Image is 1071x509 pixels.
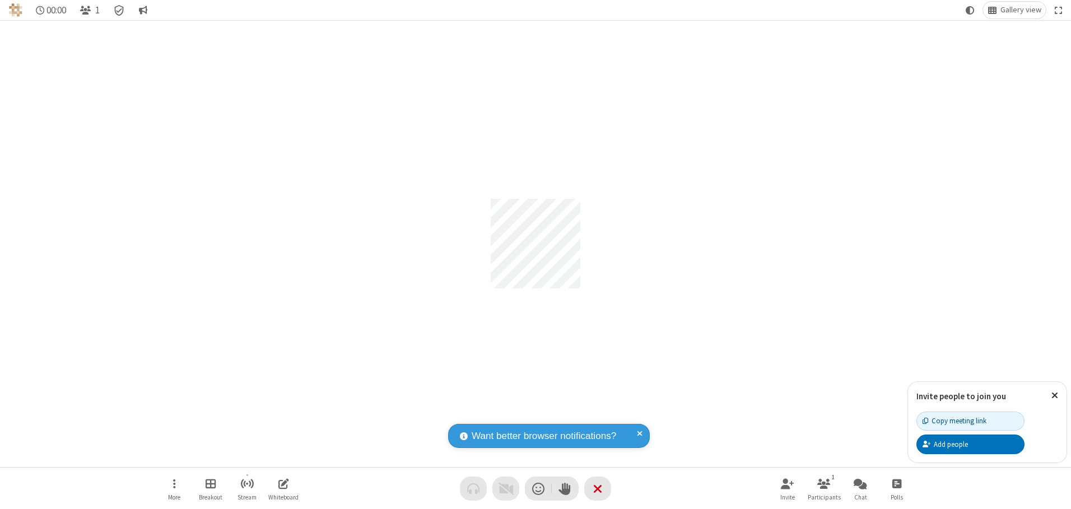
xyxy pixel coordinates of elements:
[9,3,22,17] img: QA Selenium DO NOT DELETE OR CHANGE
[75,2,104,18] button: Open participant list
[961,2,979,18] button: Using system theme
[916,391,1006,401] label: Invite people to join you
[880,473,914,505] button: Open poll
[238,494,257,501] span: Stream
[923,415,986,426] div: Copy meeting link
[168,494,180,501] span: More
[268,494,299,501] span: Whiteboard
[854,494,867,501] span: Chat
[1050,2,1067,18] button: Fullscreen
[916,412,1025,431] button: Copy meeting link
[95,5,100,16] span: 1
[199,494,222,501] span: Breakout
[194,473,227,505] button: Manage Breakout Rooms
[109,2,130,18] div: Meeting details Encryption enabled
[828,472,838,482] div: 1
[807,473,841,505] button: Open participant list
[552,477,579,501] button: Raise hand
[584,477,611,501] button: End or leave meeting
[134,2,152,18] button: Conversation
[983,2,1046,18] button: Change layout
[472,429,616,443] span: Want better browser notifications?
[1000,6,1041,15] span: Gallery view
[46,5,66,16] span: 00:00
[157,473,191,505] button: Open menu
[460,477,487,501] button: Audio problem - check your Internet connection or call by phone
[844,473,877,505] button: Open chat
[916,435,1025,454] button: Add people
[808,494,841,501] span: Participants
[771,473,804,505] button: Invite participants (Alt+I)
[1043,382,1067,409] button: Close popover
[492,477,519,501] button: Video
[31,2,71,18] div: Timer
[267,473,300,505] button: Open shared whiteboard
[780,494,795,501] span: Invite
[230,473,264,505] button: Start streaming
[525,477,552,501] button: Send a reaction
[891,494,903,501] span: Polls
